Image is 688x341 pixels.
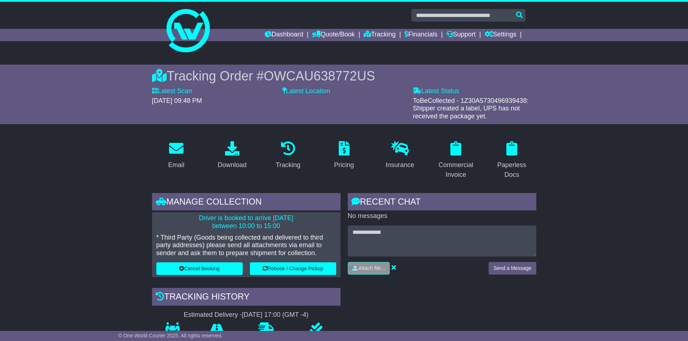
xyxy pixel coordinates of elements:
[118,333,223,338] span: © One World Courier 2025. All rights reserved.
[413,97,528,120] span: ToBeCollected - 1Z30A5730496939438: Shipper created a label, UPS has not received the package yet.
[436,160,476,180] div: Commercial Invoice
[218,160,247,170] div: Download
[381,139,419,172] a: Insurance
[156,214,336,230] p: Driver is booked to arrive [DATE] between 10:00 to 15:00
[489,262,536,275] button: Send a Message
[213,139,251,172] a: Download
[265,29,303,41] a: Dashboard
[485,29,516,41] a: Settings
[282,87,330,95] label: Latest Location
[242,311,308,319] div: [DATE] 17:00 (GMT -4)
[152,193,341,213] div: Manage collection
[156,234,336,257] p: * Third Party (Goods being collected and delivered to third party addresses) please send all atta...
[271,139,305,172] a: Tracking
[168,160,184,170] div: Email
[348,212,536,220] p: No messages
[334,160,354,170] div: Pricing
[312,29,355,41] a: Quote/Book
[446,29,476,41] a: Support
[488,139,536,182] a: Paperless Docs
[276,160,300,170] div: Tracking
[413,87,459,95] label: Latest Status
[404,29,437,41] a: Financials
[329,139,359,172] a: Pricing
[386,160,414,170] div: Insurance
[152,311,341,319] div: Estimated Delivery -
[364,29,395,41] a: Tracking
[492,160,532,180] div: Paperless Docs
[152,68,536,84] div: Tracking Order #
[163,139,189,172] a: Email
[264,69,375,83] span: OWCAU638772US
[348,193,536,213] div: RECENT CHAT
[156,262,243,275] button: Cancel Booking
[152,87,192,95] label: Latest Scan
[152,97,202,104] span: [DATE] 09:48 PM
[432,139,480,182] a: Commercial Invoice
[250,262,336,275] button: Rebook / Change Pickup
[152,288,341,307] div: Tracking history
